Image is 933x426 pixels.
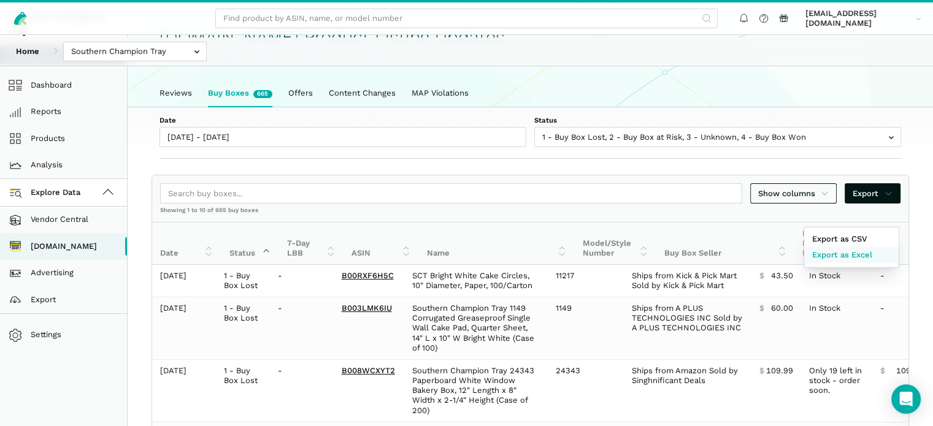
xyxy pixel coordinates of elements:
a: Home [8,42,47,62]
a: Export as CSV [804,231,899,247]
span: Export as Excel [812,249,872,261]
a: Export as Excel [804,247,899,263]
input: Find product by ASIN, name, or model number [215,9,718,29]
span: [EMAIL_ADDRESS][DOMAIN_NAME] [805,9,911,29]
a: [EMAIL_ADDRESS][DOMAIN_NAME] [802,7,926,31]
input: Southern Champion Tray [63,42,207,62]
span: Export as CSV [812,233,867,245]
div: Open Intercom Messenger [891,384,921,414]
